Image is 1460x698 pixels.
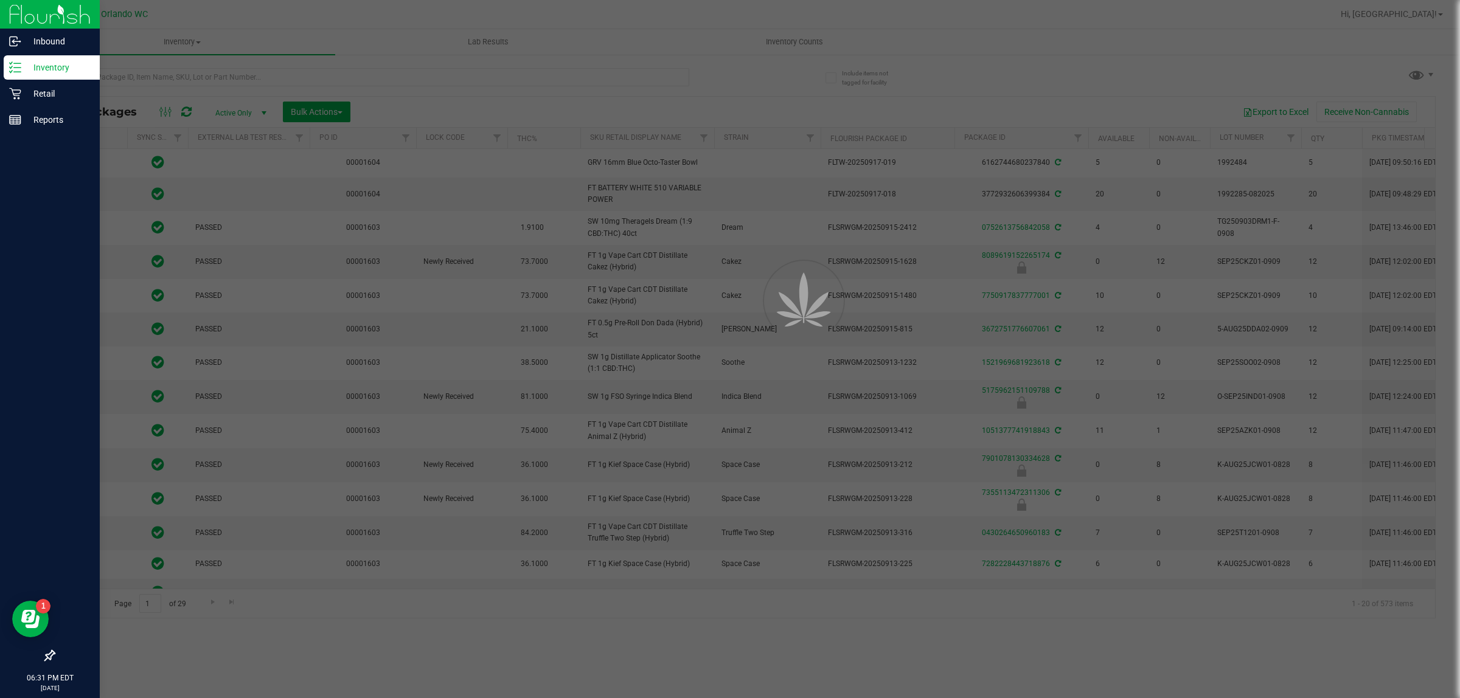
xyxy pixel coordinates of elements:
[5,672,94,683] p: 06:31 PM EDT
[21,86,94,101] p: Retail
[36,599,50,613] iframe: Resource center unread badge
[12,601,49,637] iframe: Resource center
[9,88,21,100] inline-svg: Retail
[21,60,94,75] p: Inventory
[9,61,21,74] inline-svg: Inventory
[21,112,94,127] p: Reports
[9,35,21,47] inline-svg: Inbound
[9,114,21,126] inline-svg: Reports
[5,683,94,693] p: [DATE]
[21,34,94,49] p: Inbound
